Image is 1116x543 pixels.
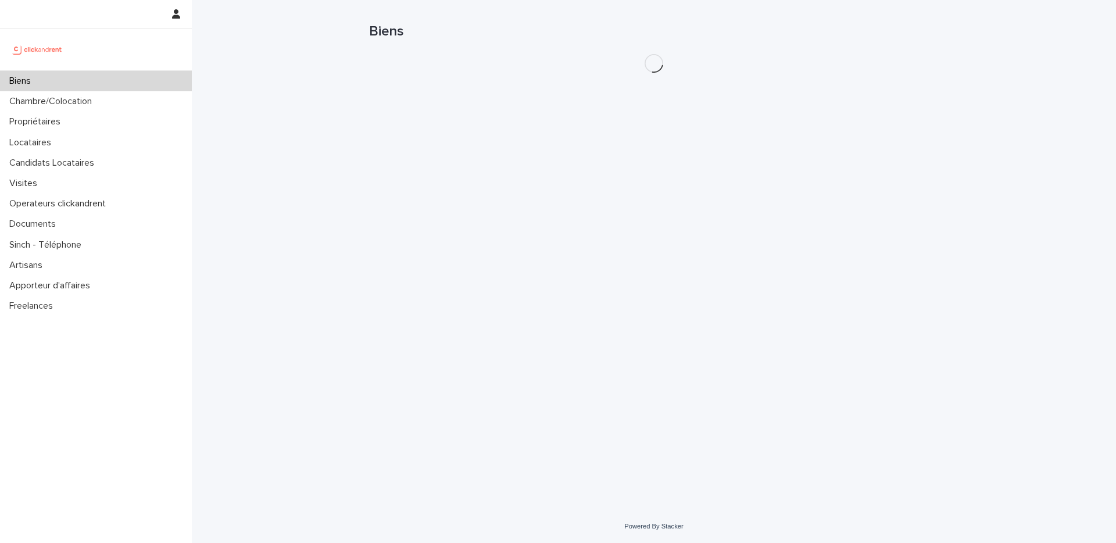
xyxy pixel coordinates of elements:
p: Visites [5,178,46,189]
p: Operateurs clickandrent [5,198,115,209]
h1: Biens [369,23,939,40]
img: UCB0brd3T0yccxBKYDjQ [9,38,66,61]
a: Powered By Stacker [624,523,683,530]
p: Freelances [5,301,62,312]
p: Apporteur d'affaires [5,280,99,291]
p: Chambre/Colocation [5,96,101,107]
p: Propriétaires [5,116,70,127]
p: Locataires [5,137,60,148]
p: Documents [5,219,65,230]
p: Artisans [5,260,52,271]
p: Sinch - Téléphone [5,240,91,251]
p: Biens [5,76,40,87]
p: Candidats Locataires [5,158,103,169]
